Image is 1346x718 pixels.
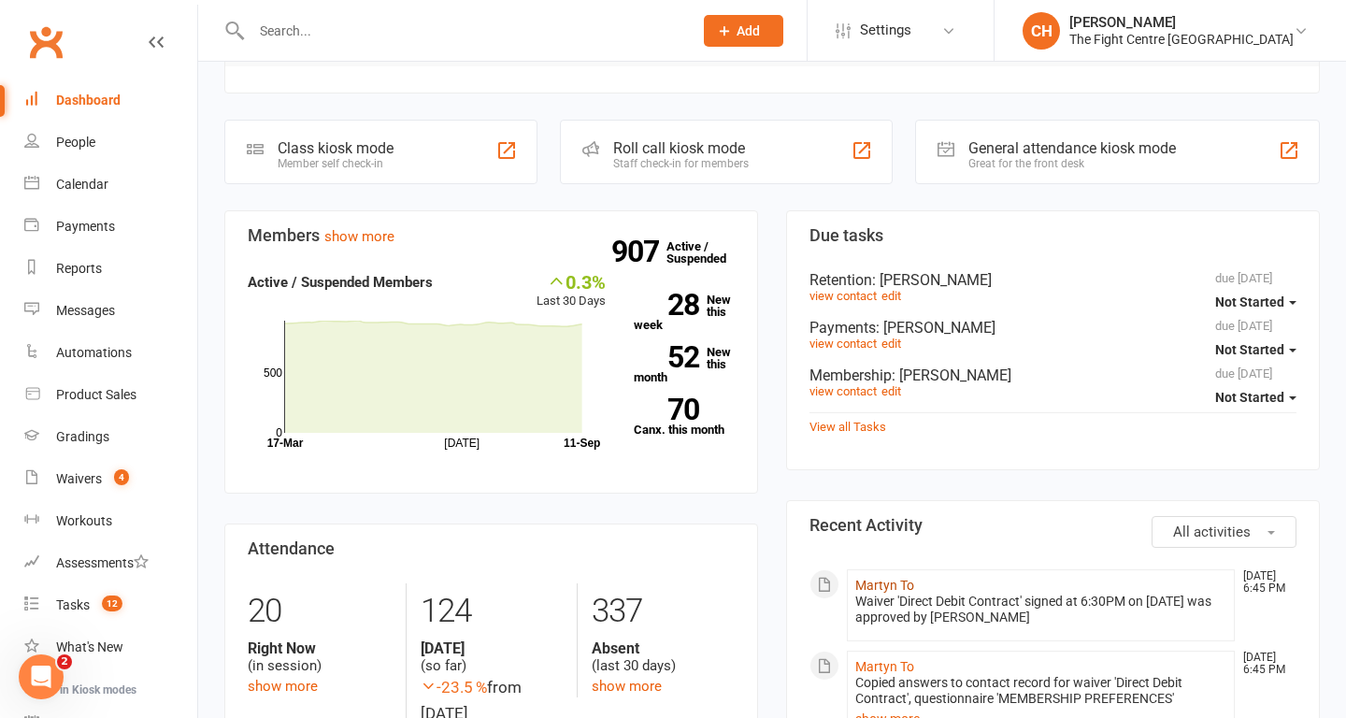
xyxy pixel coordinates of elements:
[592,639,735,675] div: (last 30 days)
[56,513,112,528] div: Workouts
[634,294,735,331] a: 28New this week
[968,139,1176,157] div: General attendance kiosk mode
[248,678,318,695] a: show more
[1215,294,1284,309] span: Not Started
[102,596,122,611] span: 12
[24,374,197,416] a: Product Sales
[855,675,1226,707] div: Copied answers to contact record for waiver 'Direct Debit Contract', questionnaire 'MEMBERSHIP PR...
[56,471,102,486] div: Waivers
[634,343,699,371] strong: 52
[248,539,735,558] h3: Attendance
[56,555,149,570] div: Assessments
[666,226,749,279] a: 907Active / Suspended
[809,420,886,434] a: View all Tasks
[1234,570,1296,595] time: [DATE] 6:45 PM
[56,219,115,234] div: Payments
[22,19,69,65] a: Clubworx
[855,578,914,593] a: Martyn To
[24,500,197,542] a: Workouts
[634,291,699,319] strong: 28
[1215,285,1296,319] button: Not Started
[1215,333,1296,366] button: Not Started
[1173,524,1251,540] span: All activities
[634,395,699,424] strong: 70
[704,15,783,47] button: Add
[56,135,95,150] div: People
[881,384,901,398] a: edit
[634,398,735,436] a: 70Canx. this month
[855,594,1226,625] div: Waiver 'Direct Debit Contract' signed at 6:30PM on [DATE] was approved by [PERSON_NAME]
[592,583,735,639] div: 337
[24,458,197,500] a: Waivers 4
[809,384,877,398] a: view contact
[809,226,1296,245] h3: Due tasks
[24,542,197,584] a: Assessments
[24,626,197,668] a: What's New
[592,678,662,695] a: show more
[421,639,564,675] div: (so far)
[421,639,564,657] strong: [DATE]
[876,319,995,337] span: : [PERSON_NAME]
[892,366,1011,384] span: : [PERSON_NAME]
[611,237,666,266] strong: 907
[24,584,197,626] a: Tasks 12
[737,23,760,38] span: Add
[860,9,911,51] span: Settings
[809,271,1296,289] div: Retention
[248,583,392,639] div: 20
[613,157,749,170] div: Staff check-in for members
[56,177,108,192] div: Calendar
[537,271,606,292] div: 0.3%
[248,226,735,245] h3: Members
[56,597,90,612] div: Tasks
[809,337,877,351] a: view contact
[1069,14,1294,31] div: [PERSON_NAME]
[24,290,197,332] a: Messages
[24,122,197,164] a: People
[968,157,1176,170] div: Great for the front desk
[56,261,102,276] div: Reports
[1152,516,1296,548] button: All activities
[1215,342,1284,357] span: Not Started
[1234,652,1296,676] time: [DATE] 6:45 PM
[56,639,123,654] div: What's New
[24,206,197,248] a: Payments
[56,303,115,318] div: Messages
[57,654,72,669] span: 2
[809,289,877,303] a: view contact
[872,271,992,289] span: : [PERSON_NAME]
[248,274,433,291] strong: Active / Suspended Members
[24,332,197,374] a: Automations
[592,639,735,657] strong: Absent
[881,289,901,303] a: edit
[56,93,121,108] div: Dashboard
[56,345,132,360] div: Automations
[24,248,197,290] a: Reports
[1069,31,1294,48] div: The Fight Centre [GEOGRAPHIC_DATA]
[421,678,487,696] span: -23.5 %
[809,319,1296,337] div: Payments
[855,659,914,674] a: Martyn To
[1215,390,1284,405] span: Not Started
[248,639,392,657] strong: Right Now
[809,516,1296,535] h3: Recent Activity
[421,583,564,639] div: 124
[1023,12,1060,50] div: CH
[19,654,64,699] iframe: Intercom live chat
[613,139,749,157] div: Roll call kiosk mode
[634,346,735,383] a: 52New this month
[278,157,394,170] div: Member self check-in
[278,139,394,157] div: Class kiosk mode
[324,228,394,245] a: show more
[24,79,197,122] a: Dashboard
[24,416,197,458] a: Gradings
[537,271,606,311] div: Last 30 Days
[809,366,1296,384] div: Membership
[248,639,392,675] div: (in session)
[56,429,109,444] div: Gradings
[114,469,129,485] span: 4
[24,164,197,206] a: Calendar
[246,18,680,44] input: Search...
[56,387,136,402] div: Product Sales
[1215,381,1296,414] button: Not Started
